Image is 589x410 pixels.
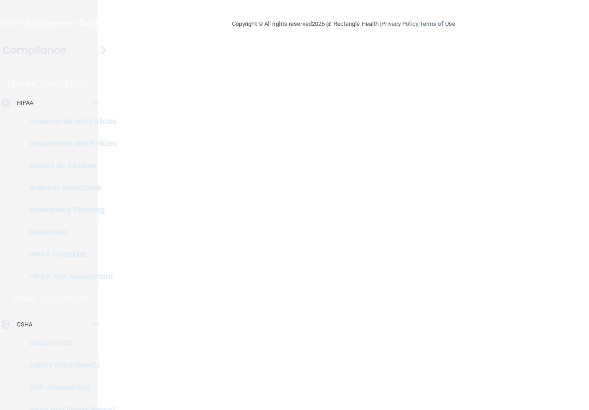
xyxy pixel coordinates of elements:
a: Terms of Use [420,20,455,27]
p: Business Associates [6,183,132,193]
p: Resources [6,228,132,237]
p: HIPAA Risk Assessment [6,272,132,281]
p: Learn More! [41,79,89,90]
h4: Compliance [3,44,67,57]
p: Safety Data Sheets [6,361,132,370]
p: Self-Assessment [6,383,132,392]
p: Documents and Policies [6,117,132,126]
p: HIPAA [17,97,34,109]
p: Report an Incident [6,161,132,170]
p: HIPAA [12,79,36,90]
p: Documents [6,338,132,348]
p: OSHA [12,293,36,304]
p: Documents and Policies [6,139,132,148]
p: Learn More! [40,293,89,304]
div: Copyright © All rights reserved 2025 @ Rectangle Health | | [175,9,512,39]
p: Emergency Planning [6,205,132,215]
a: Privacy Policy [381,20,418,27]
p: HIPAA Checklist [6,250,132,259]
p: OSHA [17,319,32,330]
